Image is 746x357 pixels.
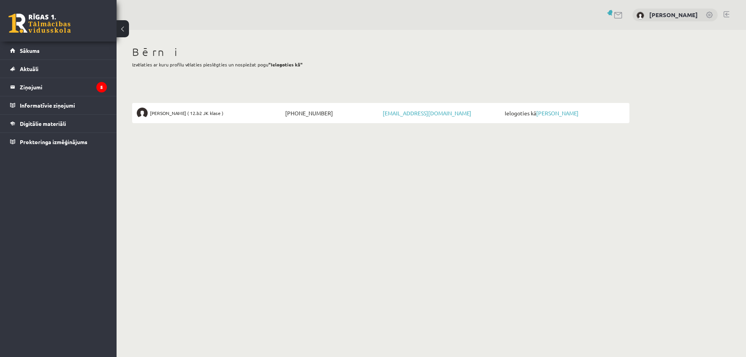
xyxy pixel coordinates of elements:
img: Inga Klipa [636,12,644,19]
span: Aktuāli [20,65,38,72]
legend: Informatīvie ziņojumi [20,96,107,114]
p: Izvēlaties ar kuru profilu vēlaties pieslēgties un nospiežat pogu [132,61,629,68]
h1: Bērni [132,45,629,59]
a: Informatīvie ziņojumi [10,96,107,114]
a: [EMAIL_ADDRESS][DOMAIN_NAME] [383,110,471,117]
span: Sākums [20,47,40,54]
a: Proktoringa izmēģinājums [10,133,107,151]
img: Tīna Elizabete Klipa [137,108,148,118]
a: Aktuāli [10,60,107,78]
a: [PERSON_NAME] [649,11,698,19]
a: Sākums [10,42,107,59]
a: Ziņojumi5 [10,78,107,96]
span: [PERSON_NAME] ( 12.b2 JK klase ) [150,108,223,118]
legend: Ziņojumi [20,78,107,96]
span: Digitālie materiāli [20,120,66,127]
span: Proktoringa izmēģinājums [20,138,87,145]
a: Digitālie materiāli [10,115,107,132]
span: Ielogoties kā [503,108,625,118]
a: Rīgas 1. Tālmācības vidusskola [9,14,71,33]
a: [PERSON_NAME] [536,110,579,117]
b: "Ielogoties kā" [268,61,303,68]
i: 5 [96,82,107,92]
span: [PHONE_NUMBER] [283,108,381,118]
